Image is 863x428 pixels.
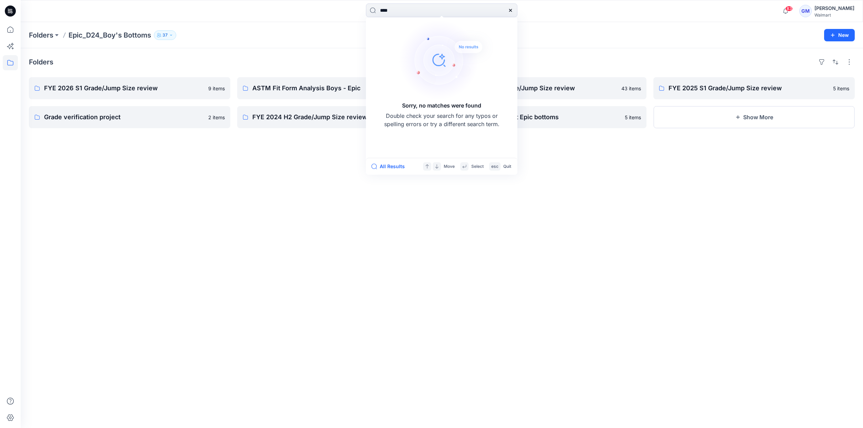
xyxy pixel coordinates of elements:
a: FYE 2025 S1 Grade/Jump Size review5 items [653,77,855,99]
p: Double check your search for any typos or spelling errors or try a different search term. [383,112,500,128]
p: 9 items [208,85,225,92]
a: Grade verification project2 items [29,106,230,128]
img: Sorry, no matches were found [399,19,495,101]
p: Grade verification project [44,112,204,122]
p: 5 items [833,85,849,92]
a: FYE 2026 S1 Grade/Jump Size review9 items [29,77,230,99]
p: 43 items [621,85,641,92]
div: Walmart [814,12,854,18]
p: Quit [503,163,511,170]
h5: Sorry, no matches were found [402,101,481,110]
a: ASTM Fit Form Analysis Boys - Epic6 items [237,77,439,99]
p: FYE 2026 S1 Grade/Jump Size review [44,83,204,93]
p: 2 items [208,114,225,121]
p: FYE 2025 S3 Grade/Jump Size review [461,83,618,93]
a: FYE 2024 H2 Grade/Jump Size review Epic Bottoms33 items [237,106,439,128]
p: Move [444,163,455,170]
button: 37 [154,30,176,40]
a: FYE 2025 S3 Grade/Jump Size review43 items [445,77,647,99]
p: esc [491,163,498,170]
button: All Results [371,162,409,171]
button: New [824,29,855,41]
p: Select [471,163,484,170]
a: Folders [29,30,53,40]
a: block development Epic bottoms5 items [445,106,647,128]
p: FYE 2024 H2 Grade/Jump Size review Epic Bottoms [252,112,409,122]
p: 37 [162,31,168,39]
p: Epic_D24_Boy's Bottoms [69,30,151,40]
div: [PERSON_NAME] [814,4,854,12]
p: 5 items [625,114,641,121]
p: block development Epic bottoms [461,112,621,122]
span: 83 [785,6,793,11]
h4: Folders [29,58,53,66]
button: Show More [653,106,855,128]
div: GM [799,5,812,17]
p: FYE 2025 S1 Grade/Jump Size review [669,83,829,93]
p: ASTM Fit Form Analysis Boys - Epic [252,83,412,93]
